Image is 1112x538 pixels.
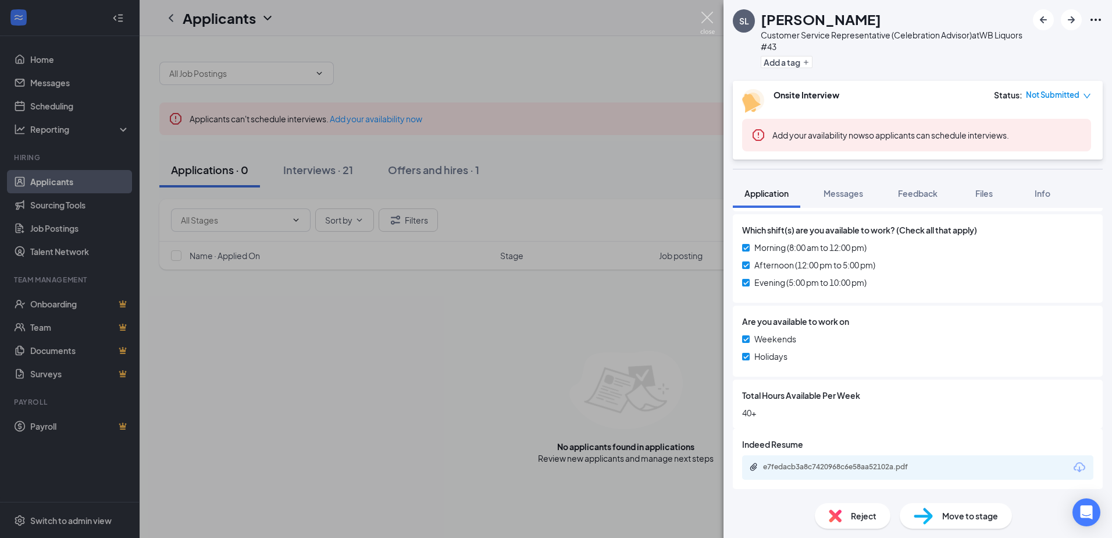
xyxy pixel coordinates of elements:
[761,56,812,68] button: PlusAdd a tag
[749,462,758,472] svg: Paperclip
[742,438,803,451] span: Indeed Resume
[749,462,938,473] a: Paperclipe7fedacb3a8c7420968c6e58aa52102a.pdf
[942,509,998,522] span: Move to stage
[754,259,875,271] span: Afternoon (12:00 pm to 5:00 pm)
[1026,89,1079,101] span: Not Submitted
[975,188,993,199] span: Files
[763,462,926,472] div: e7fedacb3a8c7420968c6e58aa52102a.pdf
[742,224,977,236] span: Which shift(s) are you available to work? (Check all that apply)
[754,276,867,289] span: Evening (5:00 pm to 10:00 pm)
[1083,92,1091,100] span: down
[772,129,865,141] button: Add your availability now
[739,15,749,27] div: SL
[1035,188,1050,199] span: Info
[1033,9,1054,30] button: ArrowLeftNew
[751,128,765,142] svg: Error
[774,90,839,100] b: Onsite Interview
[1061,9,1082,30] button: ArrowRight
[1089,13,1103,27] svg: Ellipses
[754,350,787,363] span: Holidays
[1072,461,1086,475] svg: Download
[772,130,1009,140] span: so applicants can schedule interviews.
[1036,13,1050,27] svg: ArrowLeftNew
[898,188,938,199] span: Feedback
[761,29,1027,52] div: Customer Service Representative (Celebration Advisor) at WB Liquors #43
[1064,13,1078,27] svg: ArrowRight
[742,389,860,402] span: Total Hours Available Per Week
[754,332,796,345] span: Weekends
[742,406,1093,419] span: 40+
[1072,498,1100,526] div: Open Intercom Messenger
[824,188,863,199] span: Messages
[851,509,876,522] span: Reject
[744,188,789,199] span: Application
[742,315,849,328] span: Are you available to work on
[994,89,1022,101] div: Status :
[754,241,867,254] span: Morning (8:00 am to 12:00 pm)
[803,59,810,66] svg: Plus
[761,9,881,29] h1: [PERSON_NAME]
